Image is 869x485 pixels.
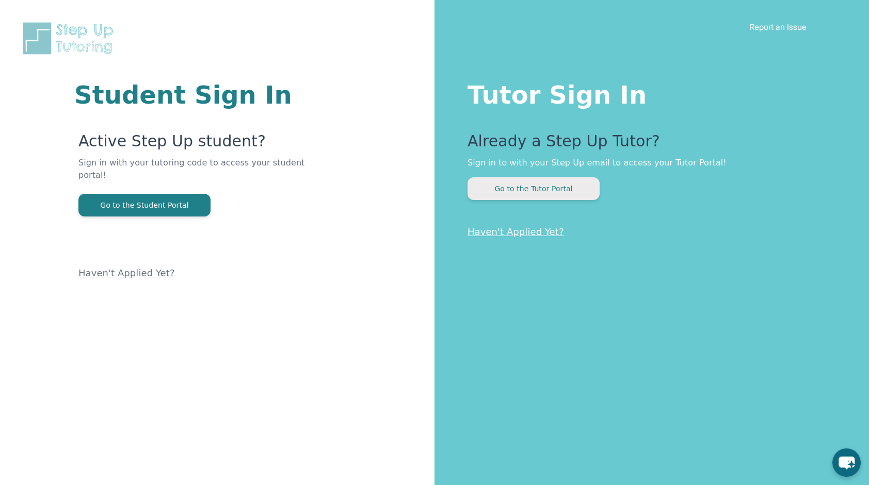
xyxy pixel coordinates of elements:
button: Go to the Tutor Portal [468,177,600,200]
a: Haven't Applied Yet? [468,226,564,237]
a: Go to the Student Portal [78,200,211,210]
a: Report an Issue [749,22,807,32]
img: Step Up Tutoring horizontal logo [21,21,120,56]
button: Go to the Student Portal [78,194,211,216]
a: Go to the Tutor Portal [468,183,600,193]
p: Sign in to with your Step Up email to access your Tutor Portal! [468,157,828,169]
h1: Tutor Sign In [468,78,828,107]
p: Active Step Up student? [78,132,311,157]
p: Sign in with your tutoring code to access your student portal! [78,157,311,194]
a: Haven't Applied Yet? [78,267,175,278]
button: chat-button [832,448,861,477]
h1: Student Sign In [74,82,311,107]
p: Already a Step Up Tutor? [468,132,828,157]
